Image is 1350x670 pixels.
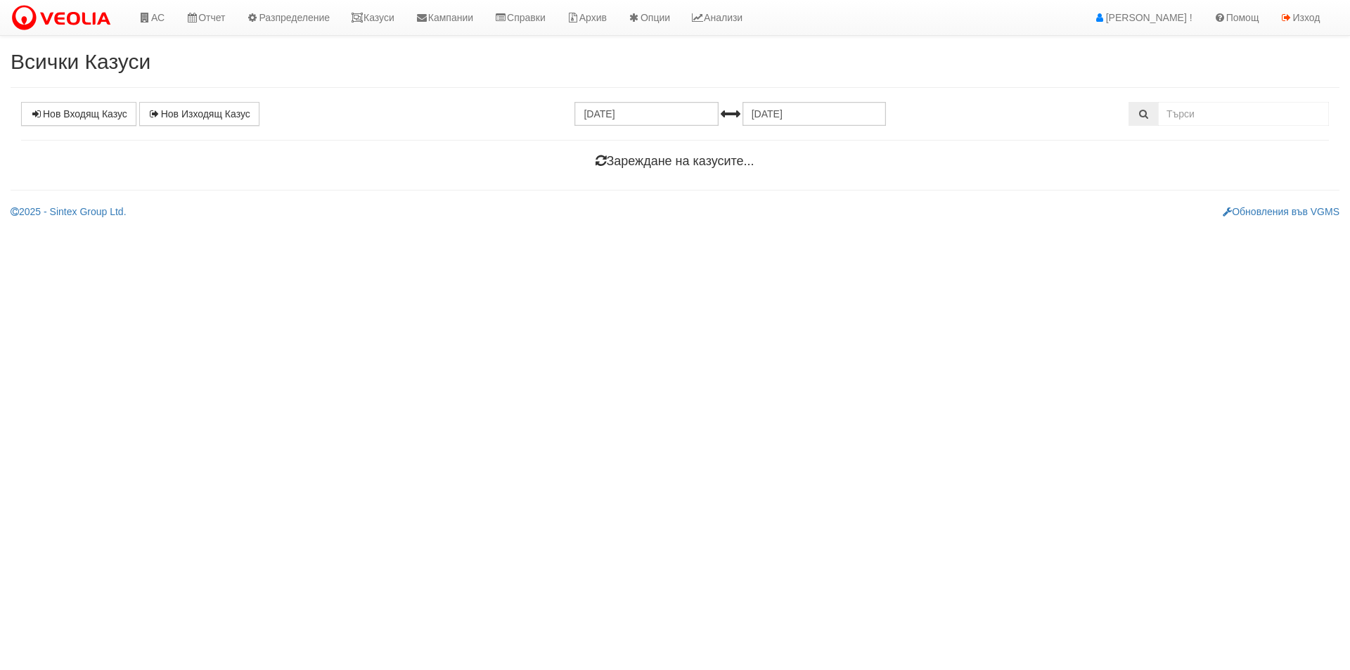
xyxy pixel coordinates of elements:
[139,102,259,126] a: Нов Изходящ Казус
[11,206,127,217] a: 2025 - Sintex Group Ltd.
[21,102,136,126] a: Нов Входящ Казус
[11,50,1339,73] h2: Всички Казуси
[21,155,1329,169] h4: Зареждане на казусите...
[11,4,117,33] img: VeoliaLogo.png
[1158,102,1329,126] input: Търсене по Идентификатор, Бл/Вх/Ап, Тип, Описание, Моб. Номер, Имейл, Файл, Коментар,
[1223,206,1339,217] a: Обновления във VGMS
